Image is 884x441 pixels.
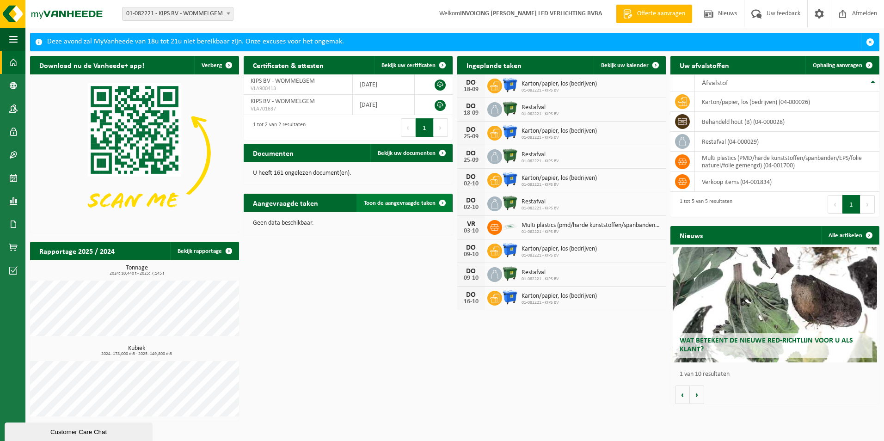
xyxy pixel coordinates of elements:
[860,195,875,214] button: Next
[122,7,233,21] span: 01-082221 - KIPS BV - WOMMELGEM
[702,80,728,87] span: Afvalstof
[462,244,480,251] div: DO
[522,80,597,88] span: Karton/papier, los (bedrijven)
[502,148,518,164] img: WB-1100-HPE-GN-01
[462,110,480,116] div: 18-09
[462,197,480,204] div: DO
[5,421,154,441] iframe: chat widget
[821,226,878,245] a: Alle artikelen
[35,352,239,356] span: 2024: 178,000 m3 - 2025: 149,800 m3
[381,62,436,68] span: Bekijk uw certificaten
[462,150,480,157] div: DO
[462,157,480,164] div: 25-09
[522,182,597,188] span: 01-082221 - KIPS BV
[695,112,879,132] td: behandeld hout (B) (04-000028)
[248,117,306,138] div: 1 tot 2 van 2 resultaten
[462,86,480,93] div: 18-09
[522,253,597,258] span: 01-082221 - KIPS BV
[502,101,518,116] img: WB-1100-HPE-GN-01
[522,293,597,300] span: Karton/papier, los (bedrijven)
[522,88,597,93] span: 01-082221 - KIPS BV
[30,74,239,231] img: Download de VHEPlus App
[462,220,480,228] div: VR
[462,103,480,110] div: DO
[675,386,690,404] button: Vorige
[251,105,345,113] span: VLA701637
[253,170,443,177] p: U heeft 161 ongelezen document(en).
[805,56,878,74] a: Ophaling aanvragen
[670,56,738,74] h2: Uw afvalstoffen
[695,152,879,172] td: multi plastics (PMD/harde kunststoffen/spanbanden/EPS/folie naturel/folie gemengd) (04-001700)
[522,206,559,211] span: 01-082221 - KIPS BV
[378,150,436,156] span: Bekijk uw documenten
[675,194,732,214] div: 1 tot 5 van 5 resultaten
[123,7,233,20] span: 01-082221 - KIPS BV - WOMMELGEM
[457,56,531,74] h2: Ingeplande taken
[522,269,559,276] span: Restafval
[374,56,452,74] a: Bekijk uw certificaten
[673,247,878,362] a: Wat betekent de nieuwe RED-richtlijn voor u als klant?
[842,195,860,214] button: 1
[502,242,518,258] img: WB-1100-HPE-BE-01
[522,104,559,111] span: Restafval
[460,10,602,17] strong: INVOICING [PERSON_NAME] LED VERLICHTING BVBA
[462,275,480,282] div: 09-10
[251,98,315,105] span: KIPS BV - WOMMELGEM
[616,5,692,23] a: Offerte aanvragen
[601,62,649,68] span: Bekijk uw kalender
[695,92,879,112] td: karton/papier, los (bedrijven) (04-000026)
[462,126,480,134] div: DO
[670,226,712,244] h2: Nieuws
[462,228,480,234] div: 03-10
[364,200,436,206] span: Toon de aangevraagde taken
[253,220,443,227] p: Geen data beschikbaar.
[462,134,480,140] div: 25-09
[695,172,879,192] td: verkoop items (04-001834)
[502,77,518,93] img: WB-1100-HPE-BE-01
[522,111,559,117] span: 01-082221 - KIPS BV
[30,242,124,260] h2: Rapportage 2025 / 2024
[522,229,662,235] span: 01-082221 - KIPS BV
[462,79,480,86] div: DO
[244,144,303,162] h2: Documenten
[353,74,415,95] td: [DATE]
[370,144,452,162] a: Bekijk uw documenten
[353,95,415,115] td: [DATE]
[47,33,861,51] div: Deze avond zal MyVanheede van 18u tot 21u niet bereikbaar zijn. Onze excuses voor het ongemak.
[251,85,345,92] span: VLA900413
[502,219,518,234] img: LP-SK-00500-LPE-16
[522,135,597,141] span: 01-082221 - KIPS BV
[680,371,875,378] p: 1 van 10 resultaten
[462,173,480,181] div: DO
[251,78,315,85] span: KIPS BV - WOMMELGEM
[401,118,416,137] button: Previous
[194,56,238,74] button: Verberg
[695,132,879,152] td: restafval (04-000029)
[522,245,597,253] span: Karton/papier, los (bedrijven)
[502,124,518,140] img: WB-1100-HPE-BE-01
[462,251,480,258] div: 09-10
[594,56,665,74] a: Bekijk uw kalender
[462,204,480,211] div: 02-10
[35,345,239,356] h3: Kubiek
[522,198,559,206] span: Restafval
[635,9,688,18] span: Offerte aanvragen
[462,181,480,187] div: 02-10
[522,300,597,306] span: 01-082221 - KIPS BV
[170,242,238,260] a: Bekijk rapportage
[502,289,518,305] img: WB-1100-HPE-BE-01
[35,271,239,276] span: 2024: 10,440 t - 2025: 7,145 t
[434,118,448,137] button: Next
[522,175,597,182] span: Karton/papier, los (bedrijven)
[202,62,222,68] span: Verberg
[244,56,333,74] h2: Certificaten & attesten
[522,159,559,164] span: 01-082221 - KIPS BV
[416,118,434,137] button: 1
[356,194,452,212] a: Toon de aangevraagde taken
[522,222,662,229] span: Multi plastics (pmd/harde kunststoffen/spanbanden/eps/folie naturel/folie gemeng...
[502,195,518,211] img: WB-1100-HPE-GN-01
[813,62,862,68] span: Ophaling aanvragen
[462,268,480,275] div: DO
[522,276,559,282] span: 01-082221 - KIPS BV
